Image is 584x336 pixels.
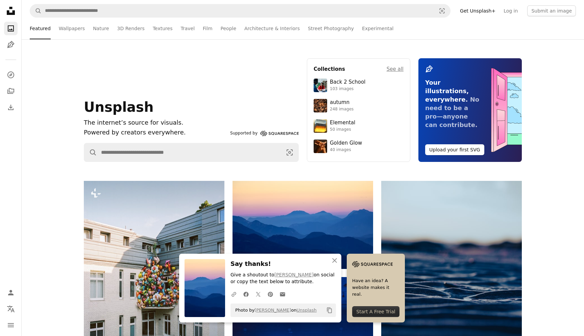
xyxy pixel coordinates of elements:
[254,308,291,313] a: [PERSON_NAME]
[4,318,18,332] button: Menu
[230,259,336,269] h3: Say thanks!
[527,5,576,16] button: Submit an image
[330,99,354,106] div: autumn
[84,99,153,115] span: Unsplash
[230,272,336,285] p: Give a shoutout to on social or copy the text below to attribute.
[84,143,299,162] form: Find visuals sitewide
[276,287,289,301] a: Share over email
[314,140,327,153] img: premium_photo-1754759085924-d6c35cb5b7a4
[4,84,18,98] a: Collections
[244,18,300,39] a: Architecture & Interiors
[308,18,354,39] a: Street Photography
[281,143,298,162] button: Visual search
[117,18,145,39] a: 3D Renders
[314,99,327,112] img: photo-1637983927634-619de4ccecac
[296,308,316,313] a: Unsplash
[314,119,327,133] img: premium_photo-1751985761161-8a269d884c29
[180,18,195,39] a: Travel
[324,304,335,316] button: Copy to clipboard
[330,107,354,112] div: 248 images
[387,65,404,73] a: See all
[330,127,355,132] div: 50 images
[330,147,362,153] div: 40 images
[233,222,373,228] a: Layered blue mountains under a pastel sky
[314,119,404,133] a: Elemental50 images
[30,4,451,18] form: Find visuals sitewide
[84,128,227,138] p: Powered by creators everywhere.
[221,18,237,39] a: People
[93,18,109,39] a: Nature
[84,143,97,162] button: Search Unsplash
[381,283,522,290] a: Rippled sand dunes under a twilight sky
[500,5,522,16] a: Log in
[456,5,500,16] a: Get Unsplash+
[274,272,314,277] a: [PERSON_NAME]
[314,79,404,92] a: Back 2 School103 images
[330,86,365,92] div: 103 images
[314,65,345,73] h4: Collections
[84,118,227,128] h1: The internet’s source for visuals.
[230,129,299,138] a: Supported by
[252,287,264,301] a: Share on Twitter
[352,259,393,269] img: file-1705255347840-230a6ab5bca9image
[314,79,327,92] img: premium_photo-1683135218355-6d72011bf303
[264,287,276,301] a: Share on Pinterest
[314,99,404,112] a: autumn248 images
[233,181,373,269] img: Layered blue mountains under a pastel sky
[84,273,224,279] a: A large cluster of colorful balloons on a building facade.
[203,18,212,39] a: Film
[362,18,393,39] a: Experimental
[4,302,18,316] button: Language
[352,277,399,298] span: Have an idea? A website makes it real.
[153,18,173,39] a: Textures
[330,79,365,86] div: Back 2 School
[425,79,469,103] span: Your illustrations, everywhere.
[4,38,18,51] a: Illustrations
[30,4,42,17] button: Search Unsplash
[4,22,18,35] a: Photos
[330,140,362,147] div: Golden Glow
[4,286,18,299] a: Log in / Sign up
[434,4,450,17] button: Visual search
[4,101,18,114] a: Download History
[59,18,85,39] a: Wallpapers
[352,306,399,317] div: Start A Free Trial
[240,287,252,301] a: Share on Facebook
[314,140,404,153] a: Golden Glow40 images
[4,68,18,82] a: Explore
[347,254,405,322] a: Have an idea? A website makes it real.Start A Free Trial
[425,144,484,155] button: Upload your first SVG
[330,120,355,126] div: Elemental
[232,305,317,316] span: Photo by on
